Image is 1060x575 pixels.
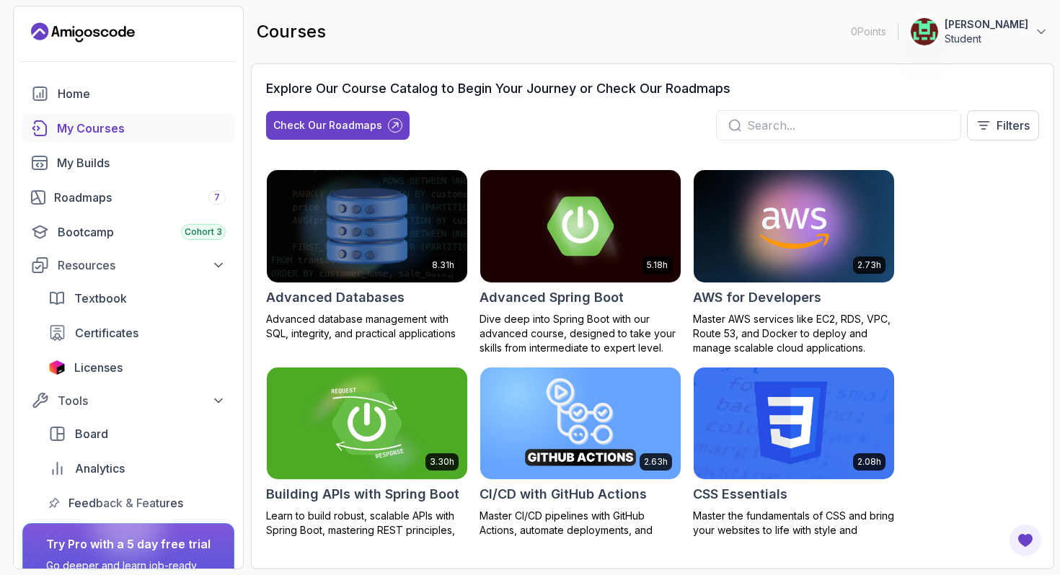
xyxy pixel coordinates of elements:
a: builds [22,148,234,177]
p: 2.63h [644,456,668,468]
div: Bootcamp [58,223,226,241]
a: Landing page [31,21,135,44]
h2: AWS for Developers [693,287,821,308]
p: Learn to build robust, scalable APIs with Spring Boot, mastering REST principles, JSON handling, ... [266,509,468,566]
h2: Building APIs with Spring Boot [266,484,459,504]
a: AWS for Developers card2.73hAWS for DevelopersMaster AWS services like EC2, RDS, VPC, Route 53, a... [693,169,895,355]
a: CI/CD with GitHub Actions card2.63hCI/CD with GitHub ActionsMaster CI/CD pipelines with GitHub Ac... [480,367,681,553]
a: licenses [40,353,234,382]
p: Master the fundamentals of CSS and bring your websites to life with style and structure. [693,509,895,552]
span: Feedback & Features [69,494,183,512]
span: Board [75,425,108,442]
img: CI/CD with GitHub Actions card [480,367,681,480]
img: jetbrains icon [48,360,66,375]
img: Advanced Spring Boot card [480,170,681,282]
h2: CI/CD with GitHub Actions [480,484,647,504]
a: board [40,419,234,448]
p: Advanced database management with SQL, integrity, and practical applications [266,312,468,341]
span: Analytics [75,460,125,477]
a: Advanced Databases card8.31hAdvanced DatabasesAdvanced database management with SQL, integrity, a... [266,169,468,341]
a: analytics [40,454,234,483]
h2: Advanced Databases [266,287,405,308]
p: Dive deep into Spring Boot with our advanced course, designed to take your skills from intermedia... [480,312,681,355]
a: Advanced Spring Boot card5.18hAdvanced Spring BootDive deep into Spring Boot with our advanced co... [480,169,681,355]
span: Textbook [74,290,127,307]
img: CSS Essentials card [694,367,894,480]
span: 7 [214,192,220,203]
a: home [22,79,234,108]
span: Certificates [75,324,138,342]
h2: courses [257,20,326,43]
a: bootcamp [22,218,234,246]
a: textbook [40,284,234,313]
p: Master AWS services like EC2, RDS, VPC, Route 53, and Docker to deploy and manage scalable cloud ... [693,312,895,355]
a: CSS Essentials card2.08hCSS EssentialsMaster the fundamentals of CSS and bring your websites to l... [693,367,895,553]
h2: CSS Essentials [693,484,787,504]
p: [PERSON_NAME] [945,17,1028,32]
button: Open Feedback Button [1008,523,1043,558]
div: Resources [58,257,226,274]
div: My Courses [57,120,226,137]
img: Building APIs with Spring Boot card [262,365,472,482]
input: Search... [747,117,949,134]
p: 2.08h [857,456,881,468]
p: 5.18h [647,259,668,271]
div: My Builds [57,154,226,171]
button: Tools [22,388,234,414]
button: Filters [967,110,1039,141]
div: Tools [58,392,226,409]
p: 8.31h [432,259,454,271]
p: Master CI/CD pipelines with GitHub Actions, automate deployments, and implement DevOps best pract... [480,509,681,552]
p: 3.30h [430,456,454,468]
img: Advanced Databases card [267,170,467,282]
a: feedback [40,489,234,517]
div: Home [58,85,226,102]
p: Student [945,32,1028,46]
h2: Advanced Spring Boot [480,287,624,308]
h3: Explore Our Course Catalog to Begin Your Journey or Check Our Roadmaps [266,79,730,99]
img: AWS for Developers card [694,170,894,282]
a: courses [22,114,234,143]
p: Filters [997,117,1030,134]
span: Cohort 3 [185,226,222,238]
div: Check Our Roadmaps [273,118,382,133]
button: Resources [22,252,234,278]
button: Check Our Roadmaps [266,111,410,140]
a: Building APIs with Spring Boot card3.30hBuilding APIs with Spring BootLearn to build robust, scal... [266,367,468,567]
a: certificates [40,318,234,347]
button: user profile image[PERSON_NAME]Student [910,17,1048,46]
span: Licenses [74,359,123,376]
img: user profile image [911,18,938,45]
a: roadmaps [22,183,234,212]
p: 2.73h [857,259,881,271]
div: Roadmaps [54,189,226,206]
p: 0 Points [851,24,886,39]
